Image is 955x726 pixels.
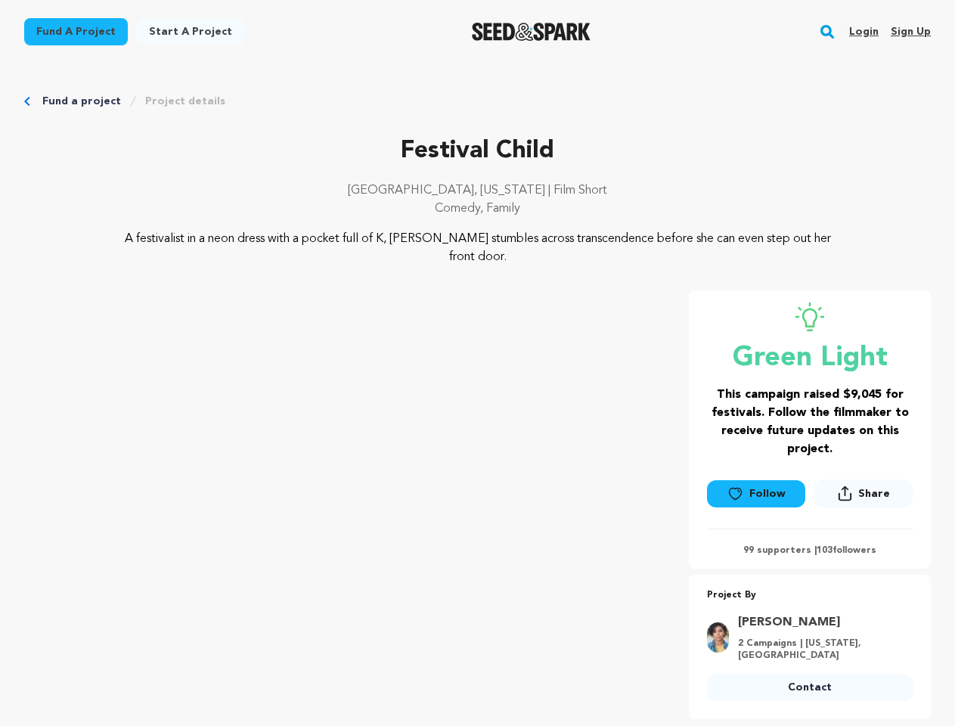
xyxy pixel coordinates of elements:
img: Seed&Spark Logo Dark Mode [472,23,591,41]
a: Login [849,20,879,44]
a: Seed&Spark Homepage [472,23,591,41]
p: Project By [707,587,913,604]
img: 4b6b88cab87d45c2.jpg [707,622,729,653]
a: Sign up [891,20,931,44]
p: Festival Child [24,133,931,169]
p: Comedy, Family [24,200,931,218]
p: 2 Campaigns | [US_STATE], [GEOGRAPHIC_DATA] [738,638,904,662]
a: Project details [145,94,225,109]
a: Contact [707,674,913,701]
a: Fund a project [42,94,121,109]
p: 99 supporters | followers [707,544,913,557]
p: A festivalist in a neon dress with a pocket full of K, [PERSON_NAME] stumbles across transcendenc... [115,230,840,266]
p: [GEOGRAPHIC_DATA], [US_STATE] | Film Short [24,181,931,200]
span: 103 [817,546,833,555]
a: Start a project [137,18,244,45]
h3: This campaign raised $9,045 for festivals. Follow the filmmaker to receive future updates on this... [707,386,913,458]
button: Share [814,479,913,507]
span: Share [814,479,913,513]
p: Green Light [707,343,913,374]
a: Follow [707,480,805,507]
div: Breadcrumb [24,94,931,109]
a: Fund a project [24,18,128,45]
a: Goto Pallavi Sastry profile [738,613,904,631]
span: Share [858,486,890,501]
